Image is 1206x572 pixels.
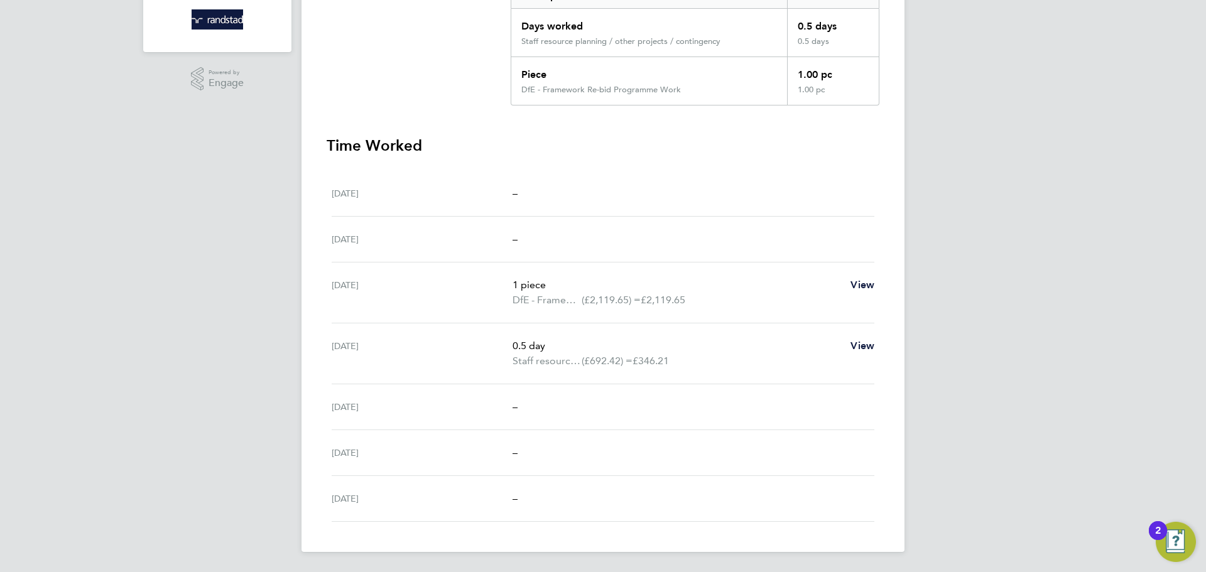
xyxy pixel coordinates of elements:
span: (£692.42) = [582,355,633,367]
span: Staff resource planning / other projects / contingency [513,353,582,369]
span: DfE - Framework Re-bid Programme Work [513,293,582,308]
h3: Time Worked [327,136,879,156]
a: View [850,278,874,293]
p: 0.5 day [513,338,840,353]
div: 1.00 pc [787,57,879,85]
img: randstad-logo-retina.png [192,9,244,30]
div: [DATE] [332,445,513,460]
div: Staff resource planning / other projects / contingency [521,36,720,46]
div: 1.00 pc [787,85,879,105]
div: 0.5 days [787,9,879,36]
button: Open Resource Center, 2 new notifications [1156,522,1196,562]
p: 1 piece [513,278,840,293]
span: £346.21 [633,355,669,367]
div: [DATE] [332,338,513,369]
div: [DATE] [332,399,513,414]
span: (£2,119.65) = [582,294,641,306]
a: Go to home page [158,9,276,30]
div: 0.5 days [787,36,879,57]
span: – [513,446,518,458]
span: £2,119.65 [641,294,685,306]
span: – [513,233,518,245]
span: Engage [209,78,244,89]
div: DfE - Framework Re-bid Programme Work [521,85,681,95]
span: – [513,401,518,413]
div: [DATE] [332,278,513,308]
a: View [850,338,874,353]
a: Powered byEngage [191,67,244,91]
div: [DATE] [332,232,513,247]
div: Days worked [511,9,787,36]
span: – [513,492,518,504]
div: [DATE] [332,186,513,201]
div: Piece [511,57,787,85]
div: [DATE] [332,491,513,506]
div: 2 [1155,531,1161,547]
span: View [850,279,874,291]
span: – [513,187,518,199]
span: View [850,340,874,352]
span: Powered by [209,67,244,78]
